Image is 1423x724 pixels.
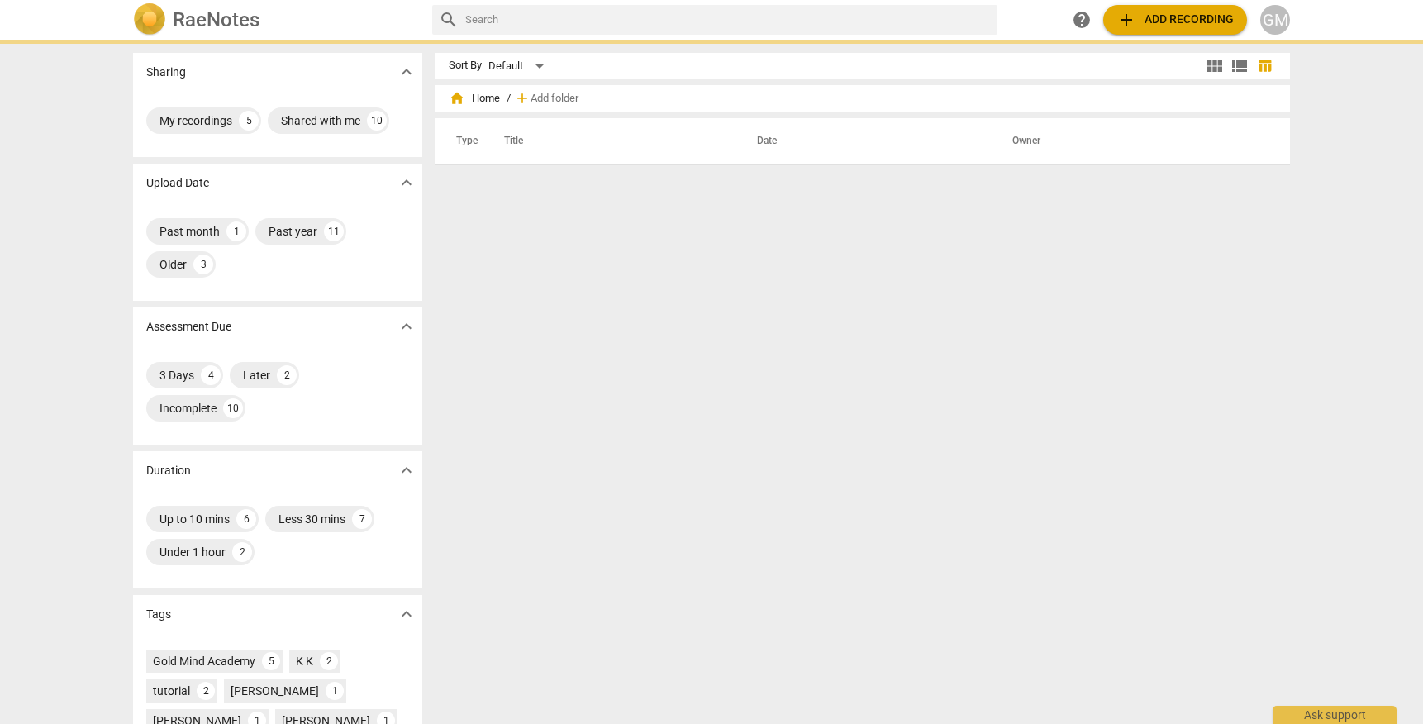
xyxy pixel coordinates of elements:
[159,223,220,240] div: Past month
[394,170,419,195] button: Show more
[397,173,416,193] span: expand_more
[397,62,416,82] span: expand_more
[484,118,737,164] th: Title
[394,314,419,339] button: Show more
[397,460,416,480] span: expand_more
[153,683,190,699] div: tutorial
[133,3,419,36] a: LogoRaeNotes
[133,3,166,36] img: Logo
[531,93,578,105] span: Add folder
[159,511,230,527] div: Up to 10 mins
[278,511,345,527] div: Less 30 mins
[394,60,419,84] button: Show more
[262,652,280,670] div: 5
[146,462,191,479] p: Duration
[443,118,484,164] th: Type
[352,509,372,529] div: 7
[394,458,419,483] button: Show more
[159,367,194,383] div: 3 Days
[449,60,482,72] div: Sort By
[1116,10,1136,30] span: add
[269,223,317,240] div: Past year
[449,90,465,107] span: home
[465,7,991,33] input: Search
[397,604,416,624] span: expand_more
[296,653,313,669] div: K K
[367,111,387,131] div: 10
[231,683,319,699] div: [PERSON_NAME]
[507,93,511,105] span: /
[1205,56,1225,76] span: view_module
[397,317,416,336] span: expand_more
[1116,10,1234,30] span: Add recording
[197,682,215,700] div: 2
[1103,5,1247,35] button: Upload
[737,118,992,164] th: Date
[281,112,360,129] div: Shared with me
[1227,54,1252,79] button: List view
[488,53,550,79] div: Default
[1273,706,1397,724] div: Ask support
[153,653,255,669] div: Gold Mind Academy
[159,544,226,560] div: Under 1 hour
[159,112,232,129] div: My recordings
[1260,5,1290,35] button: GM
[232,542,252,562] div: 2
[223,398,243,418] div: 10
[1252,54,1277,79] button: Table view
[449,90,500,107] span: Home
[1072,10,1092,30] span: help
[243,367,270,383] div: Later
[146,318,231,336] p: Assessment Due
[146,64,186,81] p: Sharing
[1257,58,1273,74] span: table_chart
[324,221,344,241] div: 11
[439,10,459,30] span: search
[992,118,1273,164] th: Owner
[1067,5,1097,35] a: Help
[201,365,221,385] div: 4
[1202,54,1227,79] button: Tile view
[159,256,187,273] div: Older
[146,606,171,623] p: Tags
[146,174,209,192] p: Upload Date
[326,682,344,700] div: 1
[236,509,256,529] div: 6
[226,221,246,241] div: 1
[193,255,213,274] div: 3
[320,652,338,670] div: 2
[277,365,297,385] div: 2
[239,111,259,131] div: 5
[394,602,419,626] button: Show more
[1230,56,1249,76] span: view_list
[173,8,259,31] h2: RaeNotes
[159,400,217,417] div: Incomplete
[514,90,531,107] span: add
